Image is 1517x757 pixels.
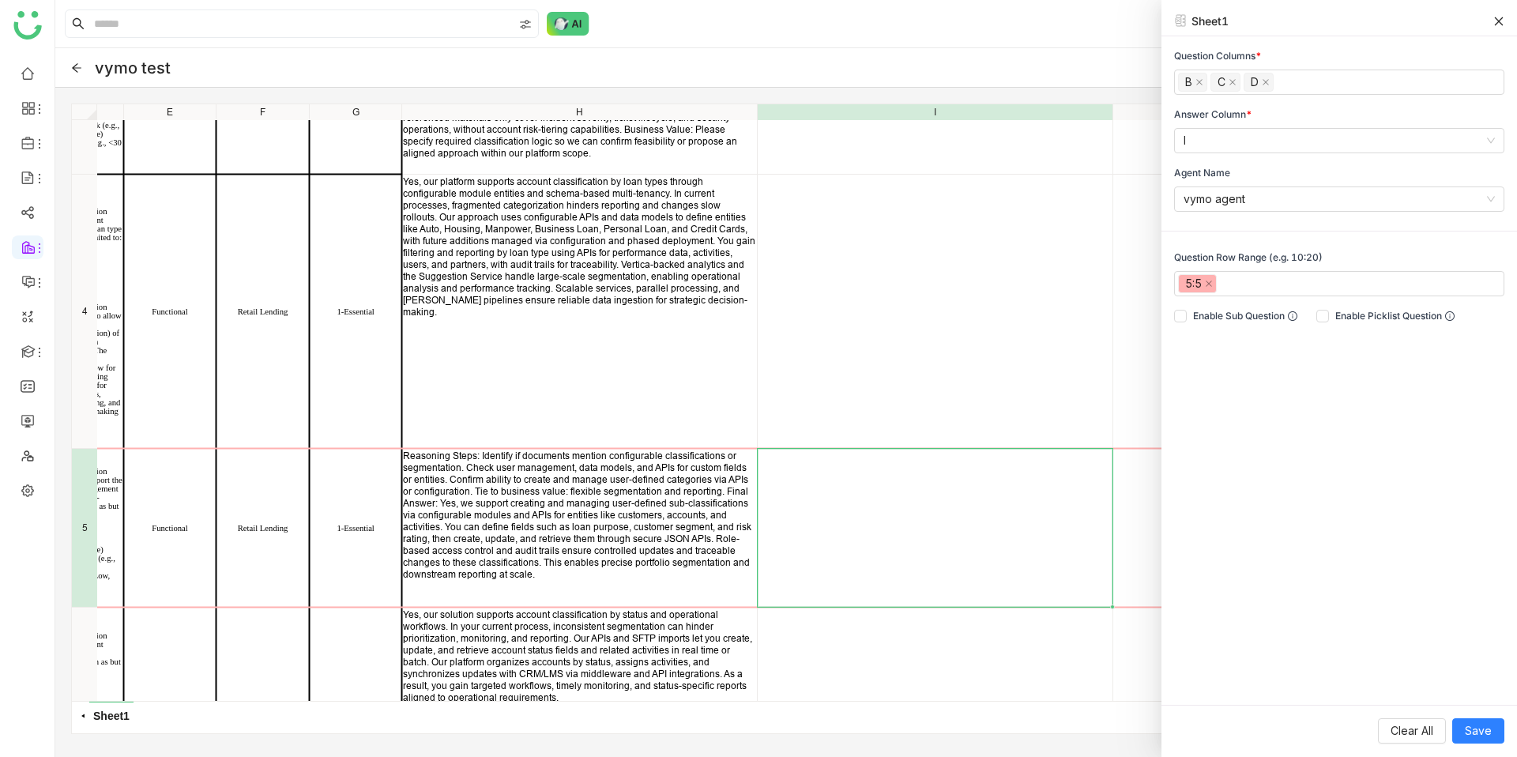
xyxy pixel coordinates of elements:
[1174,49,1504,63] div: Question Columns
[519,18,532,31] img: search-type.svg
[1391,722,1433,740] span: Clear All
[1210,73,1240,92] nz-select-item: C
[1185,275,1202,292] div: 5:5
[1178,73,1207,92] nz-select-item: B
[89,702,134,729] span: Sheet1
[1218,73,1225,91] div: C
[1191,13,1229,29] div: Sheet1
[1174,250,1504,265] div: Question Row Range (e.g. 10:20)
[1187,309,1304,323] span: Enable Sub Question
[1185,73,1192,91] div: B
[1452,718,1504,744] button: Save
[1174,166,1504,180] div: Agent Name
[1184,129,1495,153] nz-select-item: I
[1329,309,1461,323] span: Enable Picklist Question
[1251,73,1259,91] div: D
[1465,722,1492,740] span: Save
[95,58,171,77] div: vymo test
[1184,187,1495,211] nz-select-item: vymo agent
[1378,718,1446,744] button: Clear All
[1178,274,1217,293] nz-select-item: 5:5
[547,12,589,36] img: ask-buddy-normal.svg
[13,11,42,40] img: logo
[1244,73,1274,92] nz-select-item: D
[1174,14,1187,27] img: excel.svg
[1174,107,1504,122] div: Answer Column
